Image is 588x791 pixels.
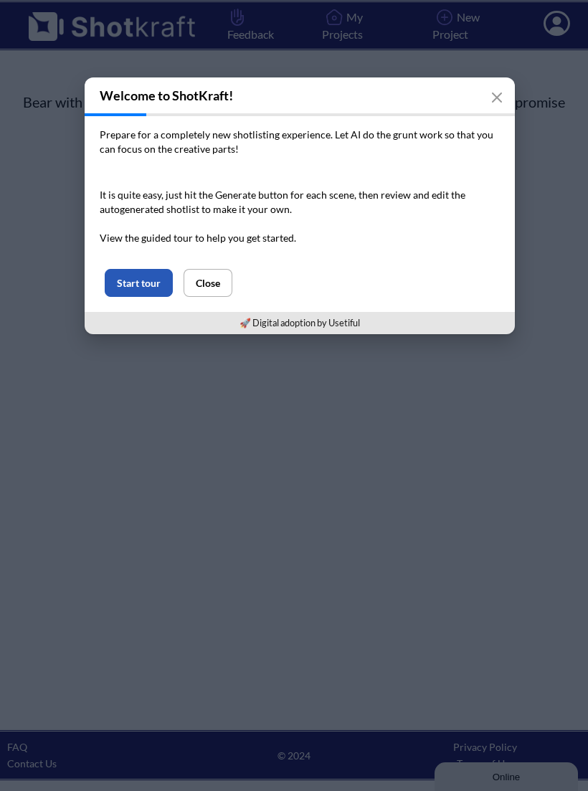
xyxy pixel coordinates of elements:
span: Prepare for a completely new shotlisting experience. [100,128,333,141]
a: 🚀 Digital adoption by Usetiful [240,317,360,328]
h3: Welcome to ShotKraft! [85,77,515,113]
button: Start tour [105,269,173,297]
p: It is quite easy, just hit the Generate button for each scene, then review and edit the autogener... [100,188,500,245]
div: Online [11,12,133,23]
button: Close [184,269,232,297]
